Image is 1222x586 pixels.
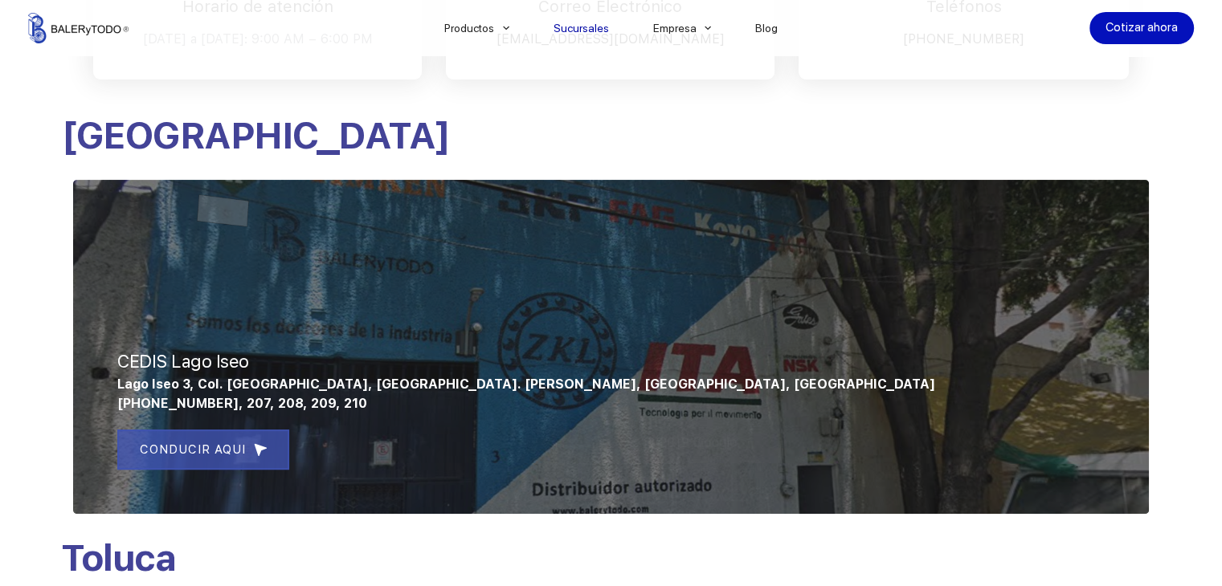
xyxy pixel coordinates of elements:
span: [PHONE_NUMBER], 207, 208, 209, 210 [117,396,367,411]
span: CONDUCIR AQUI [140,440,246,459]
a: CONDUCIR AQUI [117,429,289,470]
a: Cotizar ahora [1089,12,1194,44]
span: [GEOGRAPHIC_DATA] [61,113,450,157]
span: CEDIS Lago Iseo [117,351,249,372]
span: Lago Iseo 3, Col. [GEOGRAPHIC_DATA], [GEOGRAPHIC_DATA]. [PERSON_NAME], [GEOGRAPHIC_DATA], [GEOGRA... [117,376,935,392]
span: Toluca [61,535,175,580]
img: Balerytodo [28,13,129,43]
